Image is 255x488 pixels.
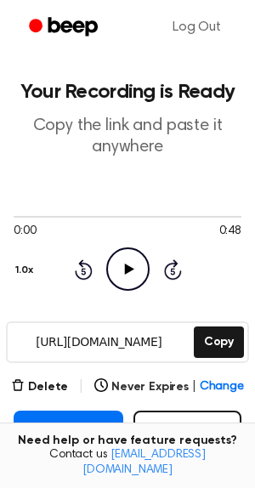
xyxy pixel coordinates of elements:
span: | [78,377,84,397]
p: Copy the link and paste it anywhere [14,116,241,158]
a: Beep [17,11,113,44]
span: Contact us [10,448,245,478]
button: Insert into Doc [14,411,123,465]
a: [EMAIL_ADDRESS][DOMAIN_NAME] [82,449,206,476]
h1: Your Recording is Ready [14,82,241,102]
button: Copy [194,326,244,358]
button: Record [133,411,241,465]
span: | [192,378,196,396]
button: 1.0x [14,256,39,285]
span: 0:00 [14,223,36,241]
a: Log Out [156,7,238,48]
span: Change [200,378,244,396]
button: Delete [11,378,68,396]
button: Never Expires|Change [94,378,244,396]
span: 0:48 [219,223,241,241]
